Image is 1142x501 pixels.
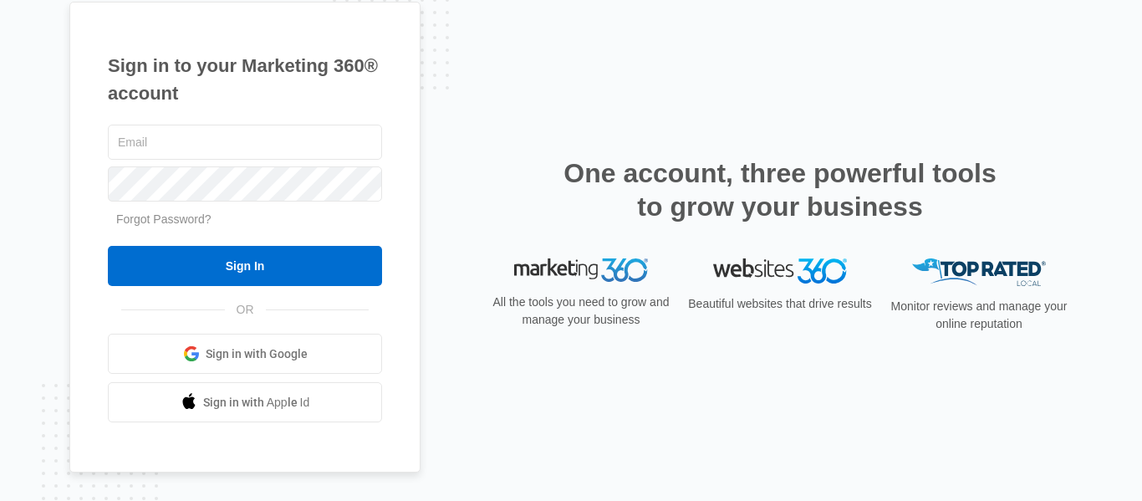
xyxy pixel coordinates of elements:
input: Email [108,125,382,160]
p: All the tools you need to grow and manage your business [487,294,675,329]
p: Monitor reviews and manage your online reputation [885,298,1073,333]
a: Sign in with Apple Id [108,382,382,422]
span: OR [225,301,266,319]
input: Sign In [108,246,382,286]
span: Sign in with Apple Id [203,394,310,412]
p: Beautiful websites that drive results [686,295,874,313]
img: Websites 360 [713,258,847,283]
img: Top Rated Local [912,258,1046,286]
a: Sign in with Google [108,334,382,374]
img: Marketing 360 [514,258,648,282]
span: Sign in with Google [206,345,308,363]
h2: One account, three powerful tools to grow your business [558,156,1002,223]
h1: Sign in to your Marketing 360® account [108,52,382,107]
a: Forgot Password? [116,212,212,226]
